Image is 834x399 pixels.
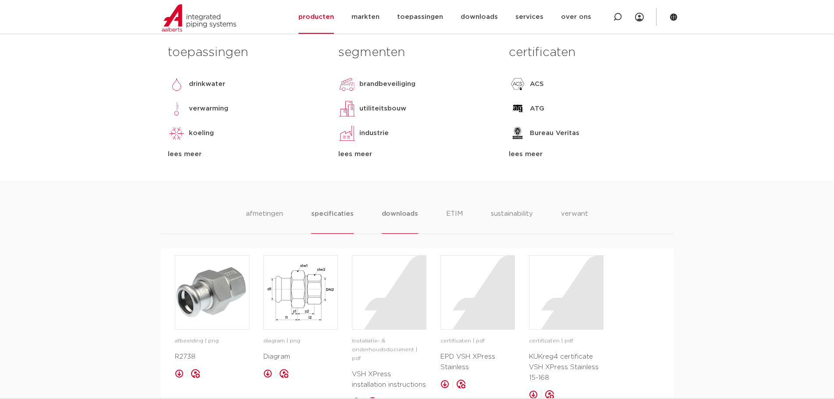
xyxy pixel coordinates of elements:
[168,125,185,142] img: koeling
[168,100,185,118] img: verwarming
[352,337,426,363] p: installatie- & onderhoudsdocument | pdf
[189,103,228,114] p: verwarming
[491,209,533,234] li: sustainability
[382,209,418,234] li: downloads
[311,209,353,234] li: specificaties
[263,255,338,330] a: image for Diagram
[561,209,588,234] li: verwant
[168,75,185,93] img: drinkwater
[530,79,544,89] p: ACS
[509,44,666,61] h3: certificaten
[352,369,426,390] p: VSH XPress installation instructions
[509,125,526,142] img: Bureau Veritas
[264,256,337,329] img: image for Diagram
[338,100,356,118] img: utiliteitsbouw
[359,128,389,139] p: industrie
[338,125,356,142] img: industrie
[359,79,415,89] p: brandbeveiliging
[440,352,515,373] p: EPD VSH XPress Stainless
[529,352,603,383] p: KUKreg4 certificate VSH XPress Stainless 15-168
[263,352,338,362] p: Diagram
[359,103,406,114] p: utiliteitsbouw
[338,149,496,160] div: lees meer
[175,337,249,346] p: afbeelding | png
[338,75,356,93] img: brandbeveiliging
[529,337,603,346] p: certificaten | pdf
[168,149,325,160] div: lees meer
[246,209,283,234] li: afmetingen
[338,44,496,61] h3: segmenten
[440,337,515,346] p: certificaten | pdf
[175,256,249,329] img: image for R2738
[168,44,325,61] h3: toepassingen
[509,75,526,93] img: ACS
[509,100,526,118] img: ATG
[189,128,214,139] p: koeling
[509,149,666,160] div: lees meer
[189,79,225,89] p: drinkwater
[446,209,463,234] li: ETIM
[263,337,338,346] p: diagram | png
[175,352,249,362] p: R2738
[530,128,579,139] p: Bureau Veritas
[530,103,544,114] p: ATG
